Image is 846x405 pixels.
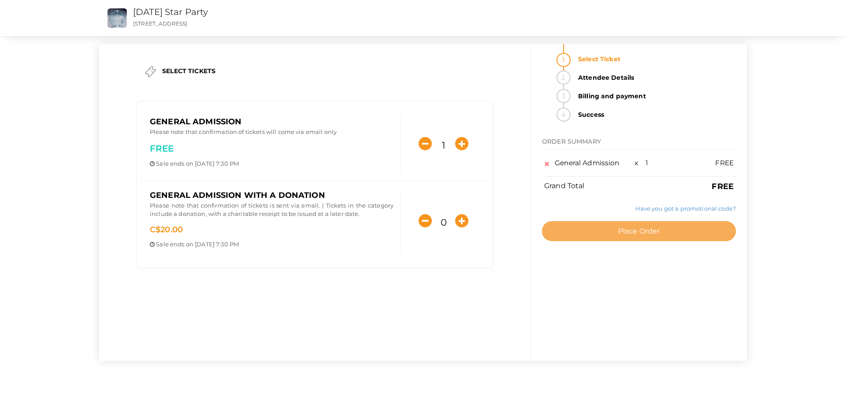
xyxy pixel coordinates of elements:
p: Please note that confirmation of tickets will come via email only [150,128,393,138]
span: Sale [156,160,169,167]
span: x 1 [634,159,648,167]
span: C$ [150,225,160,234]
span: 20.00 [150,225,183,234]
strong: Attendee Details [573,71,736,85]
p: FREE [150,142,393,155]
b: FREE [712,182,734,191]
a: Have you got a promotional code? [635,205,736,212]
strong: Success [573,108,736,122]
span: Sale [156,241,169,248]
p: [STREET_ADDRESS] [133,20,556,27]
img: XZ6FGPWR_small.png [108,8,127,28]
span: General Admission [555,159,619,167]
strong: Billing and payment [573,89,736,103]
p: ends on [DATE] 7:30 PM [150,240,393,249]
p: Please note that confirmation of tickets is sent via email. | Tickets in the category include a d... [150,201,393,220]
span: Place Order [618,227,660,235]
p: ends on [DATE] 7:30 PM [150,160,393,168]
span: FREE [715,159,734,167]
button: Place Order [542,221,736,241]
label: SELECT TICKETS [162,67,215,75]
span: General Admission [150,117,241,126]
strong: Select Ticket [573,52,736,66]
label: Grand Total [544,181,585,191]
a: [DATE] Star Party [133,7,208,17]
span: ORDER SUMMARY [542,137,601,145]
img: ticket.png [145,66,156,77]
span: General Admission with a donation [150,190,325,200]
